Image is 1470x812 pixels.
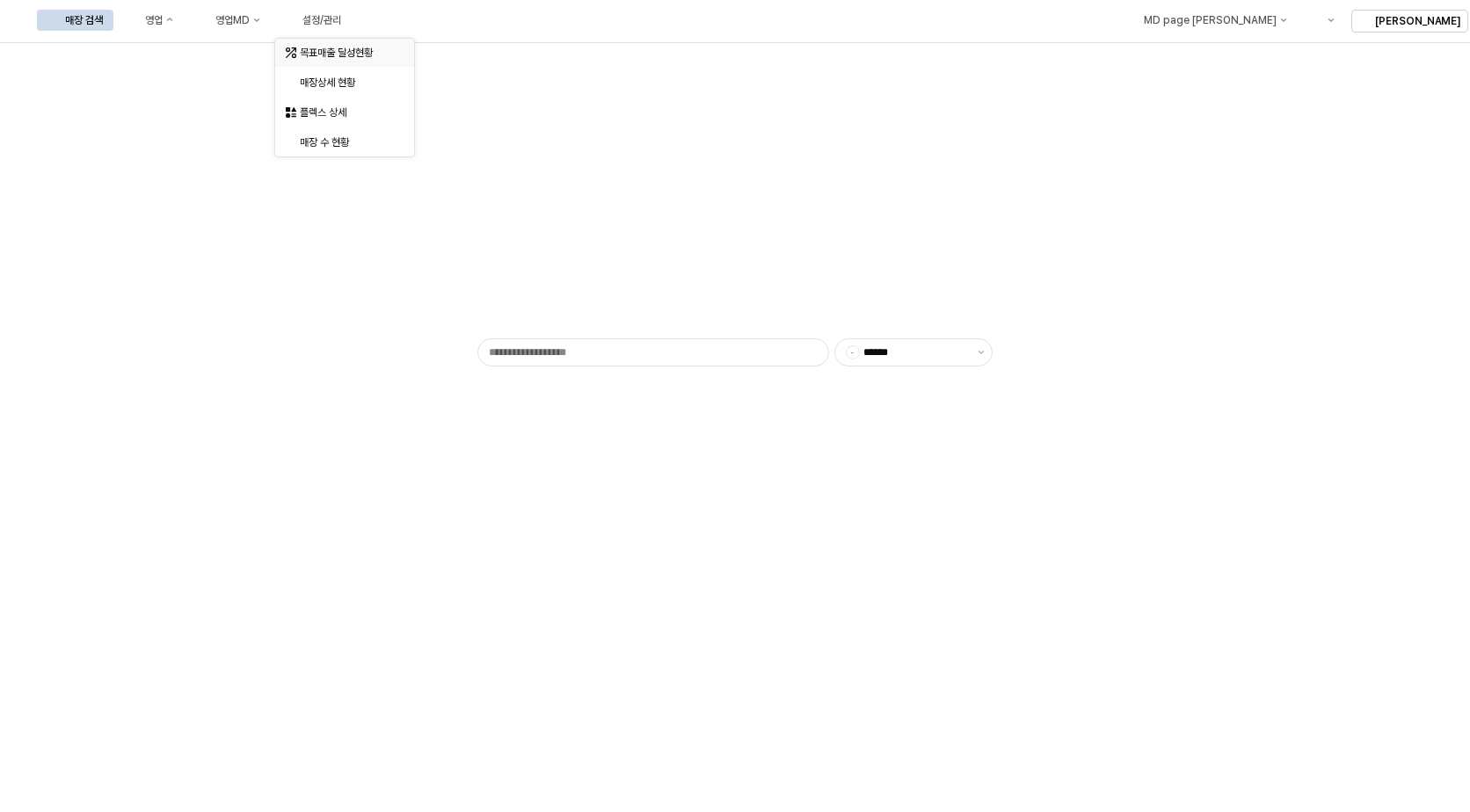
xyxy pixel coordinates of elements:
button: 제안 사항 표시 [971,339,992,366]
div: 영업 [145,14,163,26]
div: 목표매출 달성현황 [300,46,393,60]
div: MD page 이동 [1115,10,1297,31]
div: 매장 수 현황 [300,135,393,149]
button: [PERSON_NAME] [1351,10,1468,33]
div: MD page [PERSON_NAME] [1143,14,1276,26]
p: [PERSON_NAME] [1375,14,1460,28]
div: Menu item 6 [1300,10,1344,31]
button: 설정/관리 [274,10,352,31]
div: 매장 검색 [65,14,103,26]
button: 영업 [117,10,184,31]
div: 영업MD [215,14,250,26]
button: 영업MD [187,10,271,31]
span: - [847,346,859,359]
div: Select an option [275,38,414,157]
button: 매장 검색 [37,10,113,31]
div: 플렉스 상세 [300,105,393,120]
div: 매장상세 현황 [300,76,393,90]
div: 설정/관리 [302,14,341,26]
button: MD page [PERSON_NAME] [1115,10,1297,31]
